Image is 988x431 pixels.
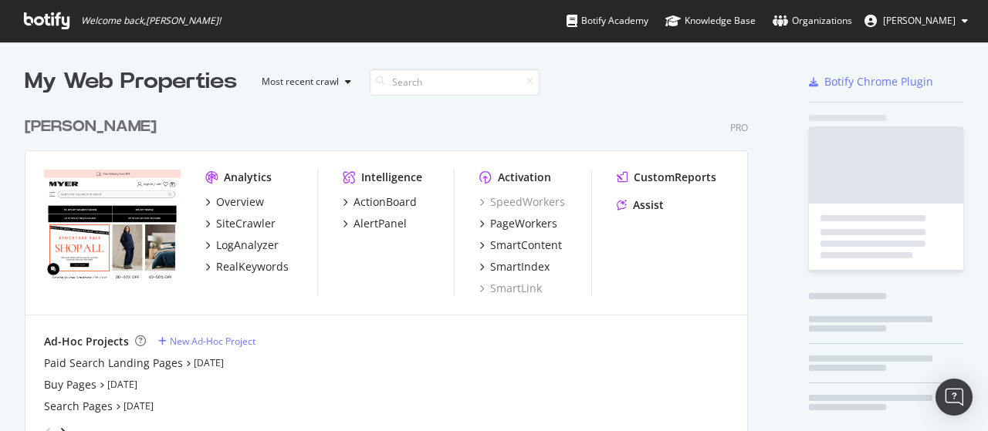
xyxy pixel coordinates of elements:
div: Intelligence [361,170,422,185]
a: [DATE] [107,378,137,391]
a: [PERSON_NAME] [25,116,163,138]
a: LogAnalyzer [205,237,279,253]
a: Botify Chrome Plugin [809,74,933,89]
a: [DATE] [194,356,224,369]
a: RealKeywords [205,259,289,274]
div: Activation [498,170,551,185]
div: PageWorkers [490,216,557,231]
a: Assist [617,197,664,213]
div: ActionBoard [354,194,417,210]
a: SmartContent [479,237,562,253]
div: Organizations [773,13,852,29]
div: New Ad-Hoc Project [170,335,255,348]
a: Buy Pages [44,377,96,392]
div: Knowledge Base [665,13,756,29]
div: Open Intercom Messenger [936,379,973,416]
a: SmartLink [479,281,542,296]
a: CustomReports [617,170,716,185]
div: CustomReports [634,170,716,185]
div: Assist [633,197,664,213]
div: SiteCrawler [216,216,276,231]
div: SmartContent [490,237,562,253]
div: AlertPanel [354,216,407,231]
a: New Ad-Hoc Project [158,335,255,348]
button: Most recent crawl [249,69,357,94]
a: SpeedWorkers [479,194,565,210]
a: [DATE] [123,399,154,412]
div: Ad-Hoc Projects [44,334,129,349]
input: Search [370,69,540,96]
a: SmartIndex [479,259,550,274]
a: AlertPanel [343,216,407,231]
span: Welcome back, [PERSON_NAME] ! [81,15,221,27]
div: RealKeywords [216,259,289,274]
img: myer.com.au [44,170,181,279]
div: Botify Chrome Plugin [824,74,933,89]
a: Search Pages [44,399,113,414]
div: Analytics [224,170,272,185]
div: Botify Academy [567,13,648,29]
div: Most recent crawl [262,77,339,86]
div: [PERSON_NAME] [25,116,157,138]
a: SiteCrawler [205,216,276,231]
button: [PERSON_NAME] [852,8,980,33]
a: Paid Search Landing Pages [44,355,183,371]
div: Overview [216,194,264,210]
span: Jadon Stewart [883,14,956,27]
div: LogAnalyzer [216,237,279,253]
div: Pro [730,121,748,134]
div: My Web Properties [25,66,237,97]
a: PageWorkers [479,216,557,231]
div: SmartIndex [490,259,550,274]
a: ActionBoard [343,194,417,210]
a: Overview [205,194,264,210]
